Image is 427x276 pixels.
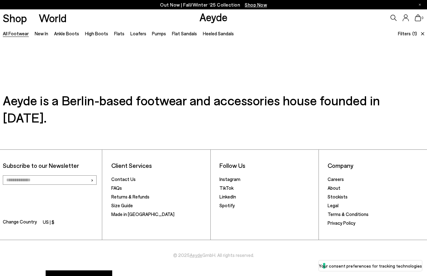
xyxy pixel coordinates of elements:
span: Navigate to /collections/new-in [245,2,267,8]
a: Heeled Sandals [203,31,234,36]
a: Flat Sandals [172,31,197,36]
span: (1) [412,30,417,37]
a: Shop [3,13,27,23]
a: Made in [GEOGRAPHIC_DATA] [111,211,174,217]
span: Change Country [3,218,37,227]
a: LinkedIn [219,194,236,199]
li: US | $ [43,218,54,227]
li: Follow Us [219,162,316,169]
a: Loafers [130,31,146,36]
span: Filters [398,31,411,36]
a: Aeyde [199,10,228,23]
a: Ankle Boots [54,31,79,36]
a: High Boots [85,31,108,36]
button: Your consent preferences for tracking technologies [319,260,422,271]
h3: Aeyde is a Berlin-based footwear and accessories house founded in [DATE]. [3,92,424,126]
span: › [91,175,93,184]
a: All Footwear [3,31,29,36]
a: Flats [114,31,124,36]
a: Contact Us [111,176,136,182]
a: World [39,13,67,23]
a: New In [35,31,48,36]
a: Spotify [219,203,235,208]
a: Legal [328,203,339,208]
label: Your consent preferences for tracking technologies [319,263,422,269]
a: Size Guide [111,203,133,208]
span: 0 [421,16,424,20]
a: Terms & Conditions [328,211,369,217]
a: FAQs [111,185,122,191]
a: Pumps [152,31,166,36]
a: 0 [415,14,421,21]
a: TikTok [219,185,234,191]
a: Instagram [219,176,240,182]
p: Subscribe to our Newsletter [3,162,99,169]
a: Returns & Refunds [111,194,149,199]
a: Aeyde [190,252,202,258]
a: Stockists [328,194,348,199]
a: Careers [328,176,344,182]
a: Privacy Policy [328,220,355,226]
a: About [328,185,340,191]
p: Out Now | Fall/Winter ‘25 Collection [160,1,267,9]
li: Client Services [111,162,208,169]
li: Company [328,162,424,169]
